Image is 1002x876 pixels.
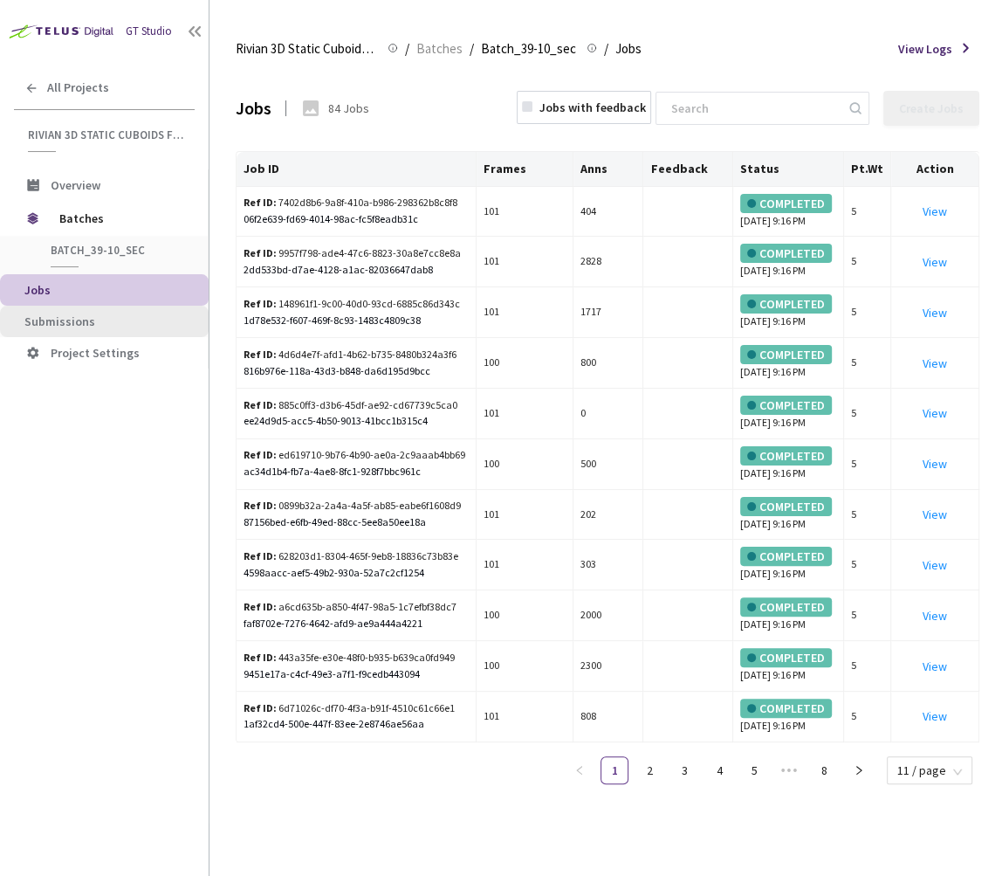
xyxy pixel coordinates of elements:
[706,757,732,783] a: 4
[244,348,277,361] b: Ref ID:
[740,597,837,633] div: [DATE] 9:16 PM
[740,396,837,431] div: [DATE] 9:16 PM
[923,305,947,321] a: View
[477,641,573,692] td: 100
[573,540,644,590] td: 303
[416,38,463,59] span: Batches
[845,756,873,784] li: Next Page
[244,246,277,259] b: Ref ID:
[573,439,644,490] td: 500
[244,499,277,512] b: Ref ID:
[844,641,891,692] td: 5
[244,211,469,228] div: 06f2e639-fd69-4014-98ac-fc5f8eadb31c
[477,540,573,590] td: 101
[539,98,646,117] div: Jobs with feedback
[844,338,891,389] td: 5
[573,641,644,692] td: 2300
[897,757,962,783] span: 11 / page
[740,194,832,213] div: COMPLETED
[126,23,172,40] div: GT Studio
[477,237,573,287] td: 101
[574,765,585,776] span: left
[573,692,644,742] td: 808
[740,244,837,279] div: [DATE] 9:16 PM
[733,152,845,187] th: Status
[244,565,469,582] div: 4598aacc-aef5-49b2-930a-52a7c2cf1254
[740,547,837,583] div: [DATE] 9:16 PM
[244,700,465,717] div: 6d71026c-df70-4f3a-b91f-4510c61c66e1
[566,756,594,784] li: Previous Page
[643,152,732,187] th: Feedback
[244,599,465,616] div: a6cd635b-a850-4f47-98a5-1c7efbf38dc7
[740,648,837,684] div: [DATE] 9:16 PM
[671,757,697,783] a: 3
[244,363,469,380] div: 816b976e-118a-43d3-b848-da6d195d9bcc
[844,590,891,641] td: 5
[615,38,642,59] span: Jobs
[923,405,947,421] a: View
[740,497,837,533] div: [DATE] 9:16 PM
[740,648,832,667] div: COMPLETED
[413,38,466,58] a: Batches
[24,282,51,298] span: Jobs
[573,187,644,238] td: 404
[636,757,662,783] a: 2
[844,237,891,287] td: 5
[244,616,469,632] div: faf8702e-7276-4642-afd9-ae9a444a4221
[244,262,469,279] div: 2dd533bd-d7ae-4128-a1ac-82036647dab8
[844,187,891,238] td: 5
[244,600,277,613] b: Ref ID:
[477,152,573,187] th: Frames
[844,540,891,590] td: 5
[670,756,698,784] li: 3
[51,243,180,258] span: Batch_39-10_sec
[244,514,469,531] div: 87156bed-e6fb-49ed-88cc-5ee8a50ee18a
[740,756,768,784] li: 5
[740,597,832,617] div: COMPLETED
[477,490,573,541] td: 101
[244,650,465,666] div: 443a35fe-e30e-48f0-b935-b639ca0fd949
[59,201,179,236] span: Batches
[244,296,465,313] div: 148961f1-9c00-40d0-93cd-6885c86d343c
[244,464,469,480] div: ac34d1b4-fb7a-4ae8-8fc1-928f7bbc961c
[844,287,891,338] td: 5
[810,756,838,784] li: 8
[244,498,465,514] div: 0899b32a-2a4a-4a5f-ab85-eabe6f1608d9
[844,389,891,439] td: 5
[573,389,644,439] td: 0
[740,345,837,381] div: [DATE] 9:16 PM
[573,287,644,338] td: 1717
[244,701,277,714] b: Ref ID:
[477,389,573,439] td: 101
[237,152,477,187] th: Job ID
[740,497,832,516] div: COMPLETED
[51,345,140,361] span: Project Settings
[47,80,109,95] span: All Projects
[405,38,409,59] li: /
[51,177,100,193] span: Overview
[923,203,947,219] a: View
[604,38,608,59] li: /
[844,692,891,742] td: 5
[775,756,803,784] span: •••
[244,196,277,209] b: Ref ID:
[477,692,573,742] td: 101
[923,708,947,724] a: View
[573,590,644,641] td: 2000
[236,94,271,121] div: Jobs
[740,294,837,330] div: [DATE] 9:16 PM
[244,397,465,414] div: 885c0ff3-d3b6-45df-ae92-cd67739c5ca0
[775,756,803,784] li: Next 5 Pages
[661,93,847,124] input: Search
[923,557,947,573] a: View
[244,548,465,565] div: 628203d1-8304-465f-9eb8-18836c73b83e
[923,659,947,674] a: View
[898,39,952,59] span: View Logs
[891,152,979,187] th: Action
[24,314,95,329] span: Submissions
[601,756,628,784] li: 1
[477,590,573,641] td: 100
[740,194,837,230] div: [DATE] 9:16 PM
[244,549,277,562] b: Ref ID:
[477,287,573,338] td: 101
